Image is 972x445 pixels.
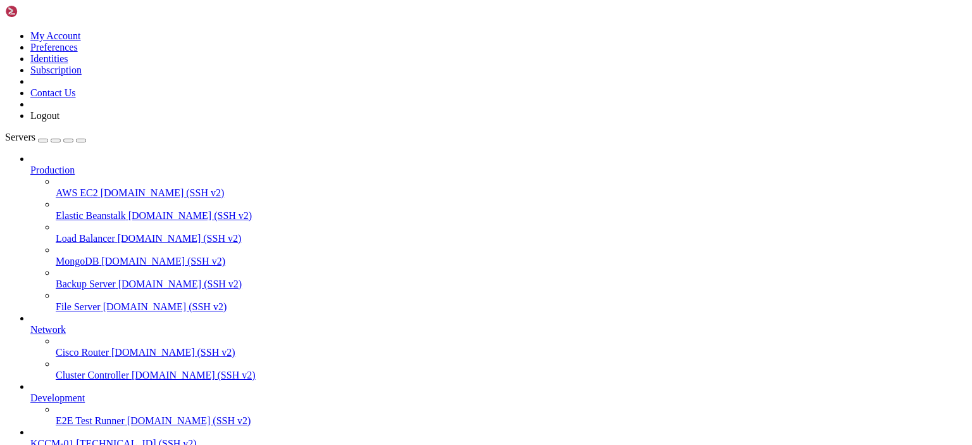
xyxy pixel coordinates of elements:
[56,347,967,358] a: Cisco Router [DOMAIN_NAME] (SSH v2)
[56,187,967,199] a: AWS EC2 [DOMAIN_NAME] (SSH v2)
[56,370,129,380] span: Cluster Controller
[30,110,59,121] a: Logout
[103,301,227,312] span: [DOMAIN_NAME] (SSH v2)
[56,210,967,222] a: Elastic Beanstalk [DOMAIN_NAME] (SSH v2)
[30,65,82,75] a: Subscription
[132,370,256,380] span: [DOMAIN_NAME] (SSH v2)
[30,42,78,53] a: Preferences
[30,165,75,175] span: Production
[56,233,967,244] a: Load Balancer [DOMAIN_NAME] (SSH v2)
[56,210,126,221] span: Elastic Beanstalk
[56,267,967,290] li: Backup Server [DOMAIN_NAME] (SSH v2)
[56,187,98,198] span: AWS EC2
[56,256,99,266] span: MongoDB
[127,415,251,426] span: [DOMAIN_NAME] (SSH v2)
[111,347,235,358] span: [DOMAIN_NAME] (SSH v2)
[56,358,967,381] li: Cluster Controller [DOMAIN_NAME] (SSH v2)
[118,279,242,289] span: [DOMAIN_NAME] (SSH v2)
[30,324,66,335] span: Network
[56,301,101,312] span: File Server
[30,153,967,313] li: Production
[5,5,78,18] img: Shellngn
[56,335,967,358] li: Cisco Router [DOMAIN_NAME] (SSH v2)
[56,290,967,313] li: File Server [DOMAIN_NAME] (SSH v2)
[56,370,967,381] a: Cluster Controller [DOMAIN_NAME] (SSH v2)
[30,313,967,381] li: Network
[30,87,76,98] a: Contact Us
[128,210,252,221] span: [DOMAIN_NAME] (SSH v2)
[30,381,967,427] li: Development
[56,256,967,267] a: MongoDB [DOMAIN_NAME] (SSH v2)
[56,176,967,199] li: AWS EC2 [DOMAIN_NAME] (SSH v2)
[56,233,115,244] span: Load Balancer
[56,404,967,427] li: E2E Test Runner [DOMAIN_NAME] (SSH v2)
[30,165,967,176] a: Production
[56,279,116,289] span: Backup Server
[5,132,35,142] span: Servers
[56,415,967,427] a: E2E Test Runner [DOMAIN_NAME] (SSH v2)
[56,199,967,222] li: Elastic Beanstalk [DOMAIN_NAME] (SSH v2)
[101,187,225,198] span: [DOMAIN_NAME] (SSH v2)
[101,256,225,266] span: [DOMAIN_NAME] (SSH v2)
[56,301,967,313] a: File Server [DOMAIN_NAME] (SSH v2)
[56,415,125,426] span: E2E Test Runner
[30,392,85,403] span: Development
[30,30,81,41] a: My Account
[56,347,109,358] span: Cisco Router
[30,392,967,404] a: Development
[56,222,967,244] li: Load Balancer [DOMAIN_NAME] (SSH v2)
[56,244,967,267] li: MongoDB [DOMAIN_NAME] (SSH v2)
[30,324,967,335] a: Network
[118,233,242,244] span: [DOMAIN_NAME] (SSH v2)
[56,279,967,290] a: Backup Server [DOMAIN_NAME] (SSH v2)
[5,132,86,142] a: Servers
[30,53,68,64] a: Identities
